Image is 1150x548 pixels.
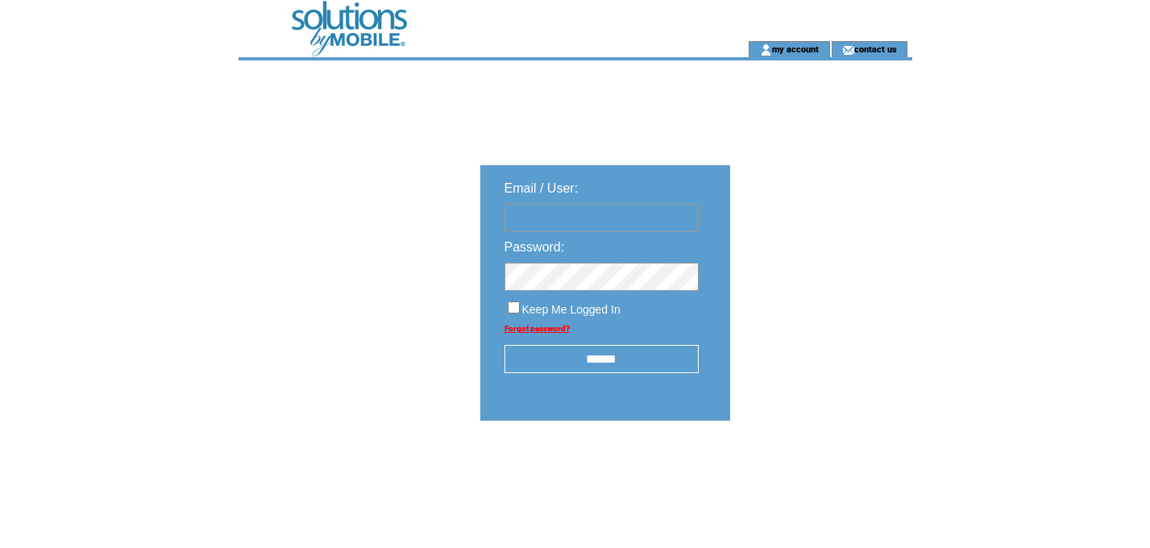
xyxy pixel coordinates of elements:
[777,461,857,481] img: transparent.png
[504,240,565,254] span: Password:
[772,44,819,54] a: my account
[522,303,621,316] span: Keep Me Logged In
[854,44,897,54] a: contact us
[760,44,772,56] img: account_icon.gif
[504,181,579,195] span: Email / User:
[504,324,570,333] a: Forgot password?
[842,44,854,56] img: contact_us_icon.gif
